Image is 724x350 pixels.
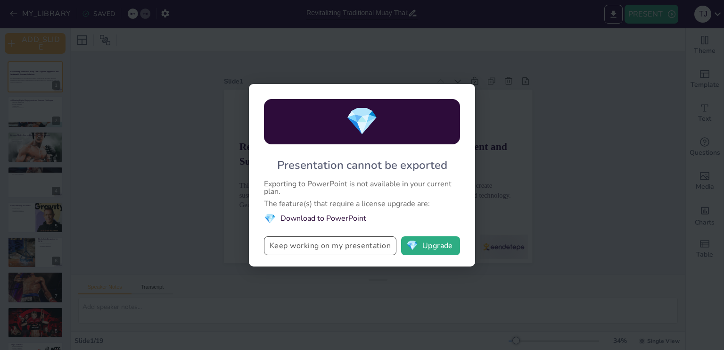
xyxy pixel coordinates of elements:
[264,200,460,208] div: The feature(s) that require a license upgrade are:
[264,180,460,195] div: Exporting to PowerPoint is not available in your current plan.
[406,241,418,250] span: diamond
[346,103,378,140] span: diamond
[264,212,460,225] li: Download to PowerPoint
[264,236,396,255] button: Keep working on my presentation
[401,236,460,255] button: diamondUpgrade
[264,212,276,225] span: diamond
[277,158,447,173] div: Presentation cannot be exported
